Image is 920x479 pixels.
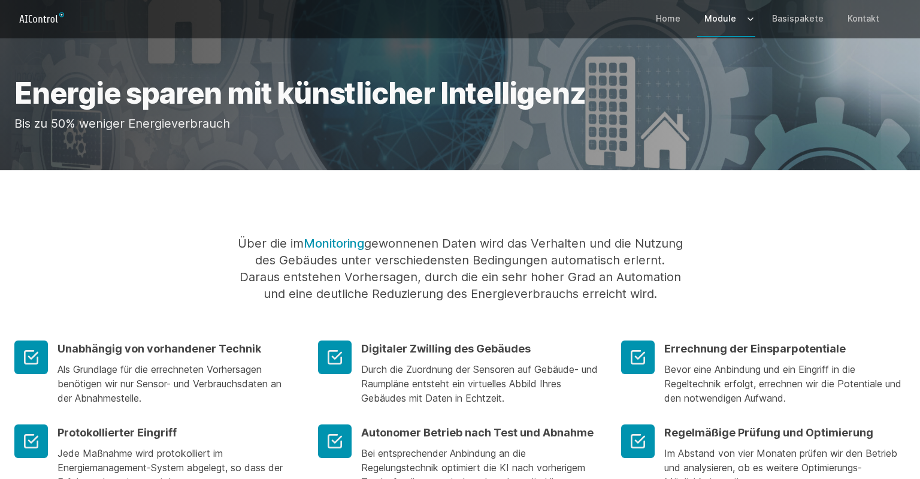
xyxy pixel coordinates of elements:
[361,424,603,441] h3: Autonomer Betrieb nach Test und Abnahme
[697,1,743,36] a: Module
[361,362,603,405] div: Durch die Zuordnung der Sensoren auf Gebäude- und Raumpläne entsteht ein virtuelles Abbild Ihres ...
[304,236,364,251] a: Monitoring
[14,115,906,132] p: Bis zu 50% weniger Energieverbrauch
[237,235,683,302] p: Über die im gewonnenen Daten wird das Verhalten und die Nutzung des Gebäudes unter verschiedenste...
[664,362,906,405] div: Bevor eine Anbindung und ein Eingriff in die Regeltechnik erfolgt, errechnen wir die Potentiale u...
[57,424,299,441] h3: Protokollierter Eingriff
[840,1,886,36] a: Kontakt
[743,1,755,36] button: Expand / collapse menu
[57,362,299,405] div: Als Grundlage für die errechneten Vorhersagen benötigen wir nur Sensor- und Verbrauchsdaten an de...
[664,424,906,441] h3: Regelmäßige Prüfung und Optimierung
[57,341,299,357] h3: Unabhängig von vorhandener Technik
[14,8,74,28] a: Logo
[14,79,906,108] h1: Energie sparen mit künstlicher Intelligenz
[765,1,831,36] a: Basispakete
[361,341,603,357] h3: Digitaler Zwilling des Gebäudes
[649,1,688,36] a: Home
[664,341,906,357] h3: Errechnung der Einsparpotentiale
